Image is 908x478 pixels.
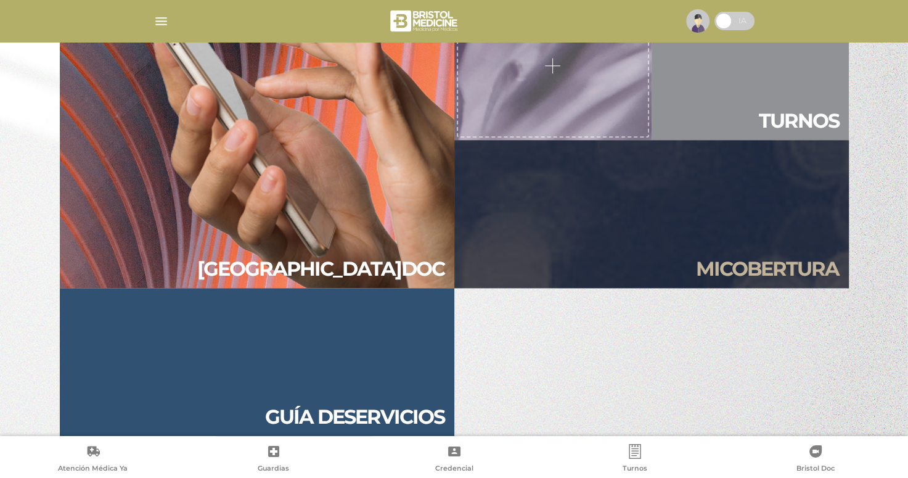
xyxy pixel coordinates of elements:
h2: [GEOGRAPHIC_DATA] doc [197,257,444,281]
span: Credencial [435,464,473,475]
a: Atención Médica Ya [2,444,183,476]
h2: Tur nos [759,109,839,133]
a: Guía deservicios [60,288,454,436]
span: Guardias [258,464,289,475]
h2: Mi cober tura [696,257,839,281]
img: Cober_menu-lines-white.svg [153,14,169,29]
a: Guardias [183,444,364,476]
a: Micobertura [454,140,849,288]
a: Turnos [544,444,725,476]
span: Turnos [623,464,647,475]
span: Bristol Doc [796,464,835,475]
img: bristol-medicine-blanco.png [388,6,462,36]
a: Credencial [364,444,544,476]
span: Atención Médica Ya [58,464,128,475]
h2: Guía de servicios [265,405,444,429]
img: profile-placeholder.svg [686,9,710,33]
a: Bristol Doc [725,444,906,476]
